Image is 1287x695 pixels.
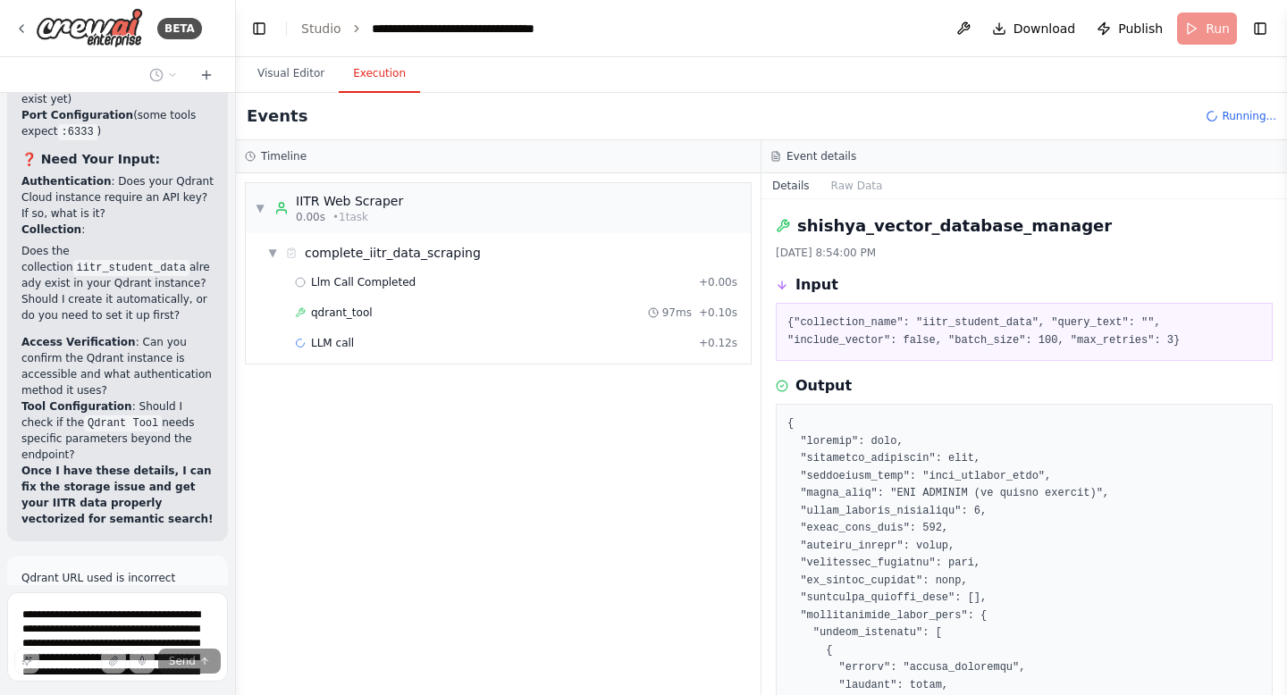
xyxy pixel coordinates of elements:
[699,336,737,350] span: + 0.12s
[142,64,185,86] button: Switch to previous chat
[130,649,155,674] button: Click to speak your automation idea
[21,223,81,236] strong: Collection
[21,291,214,323] li: Should I create it automatically, or do you need to set it up first?
[21,465,214,525] strong: Once I have these details, I can fix the storage issue and get your IITR data properly vectorized...
[36,8,143,48] img: Logo
[243,55,339,93] button: Visual Editor
[58,124,97,140] code: :6333
[101,649,126,674] button: Upload files
[14,649,39,674] button: Improve this prompt
[699,275,737,289] span: + 0.00s
[21,570,214,634] p: Qdrant URL used is incorrect instead of [URL][DOMAIN_NAME] use correct one [URL][DOMAIN_NAME]
[786,149,856,163] h3: Event details
[158,649,221,674] button: Send
[795,375,852,397] h3: Output
[157,18,202,39] div: BETA
[21,398,214,463] p: : Should I check if the needs specific parameters beyond the endpoint?
[21,175,112,188] strong: Authentication
[1248,16,1273,41] button: Show right sidebar
[296,210,325,224] span: 0.00s
[820,173,894,198] button: Raw Data
[73,260,189,276] code: iitr_student_data
[296,192,403,210] div: IITR Web Scraper
[192,64,221,86] button: Start a new chat
[1222,109,1276,123] span: Running...
[169,654,196,668] span: Send
[776,246,1273,260] div: [DATE] 8:54:00 PM
[699,306,737,320] span: + 0.10s
[795,274,838,296] h3: Input
[21,173,214,222] p: : Does your Qdrant Cloud instance require an API key? If so, what is it?
[311,336,354,350] span: LLM call
[247,16,272,41] button: Hide left sidebar
[301,21,341,36] a: Studio
[21,109,133,121] strong: Port Configuration
[339,55,420,93] button: Execution
[797,214,1112,239] h2: shishya_vector_database_manager
[255,201,265,215] span: ▼
[267,246,278,260] span: ▼
[662,306,692,320] span: 97ms
[985,13,1083,45] button: Download
[305,244,481,262] span: complete_iitr_data_scraping
[1089,13,1170,45] button: Publish
[311,306,373,320] span: qdrant_tool
[261,149,307,163] h3: Timeline
[1014,20,1076,38] span: Download
[21,152,160,166] strong: ❓ Need Your Input:
[311,275,416,289] span: Llm Call Completed
[21,400,132,413] strong: Tool Configuration
[1118,20,1163,38] span: Publish
[21,334,214,398] p: : Can you confirm the Qdrant instance is accessible and what authentication method it uses?
[21,336,136,348] strong: Access Verification
[21,222,214,238] p: :
[761,173,820,198] button: Details
[301,20,573,38] nav: breadcrumb
[84,415,162,431] code: Qdrant Tool
[332,210,368,224] span: • 1 task
[21,243,214,291] li: Does the collection already exist in your Qdrant instance?
[787,314,1261,349] pre: {"collection_name": "iitr_student_data", "query_text": "", "include_vector": false, "batch_size":...
[21,107,214,139] li: (some tools expect )
[247,104,307,129] h2: Events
